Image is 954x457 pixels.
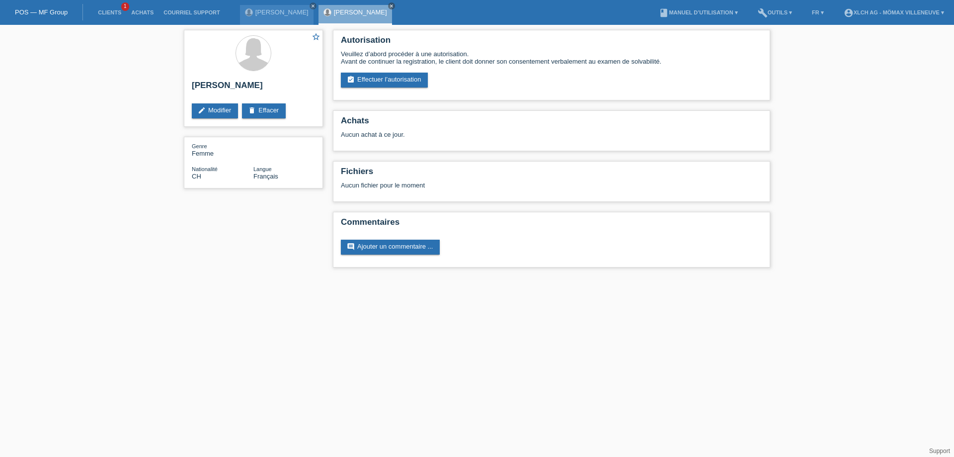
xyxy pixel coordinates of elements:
[753,9,797,15] a: buildOutils ▾
[341,35,762,50] h2: Autorisation
[807,9,829,15] a: FR ▾
[310,2,317,9] a: close
[192,142,253,157] div: Femme
[192,166,218,172] span: Nationalité
[198,106,206,114] i: edit
[15,8,68,16] a: POS — MF Group
[312,32,320,41] i: star_border
[341,131,762,146] div: Aucun achat à ce jour.
[255,8,309,16] a: [PERSON_NAME]
[242,103,286,118] a: deleteEffacer
[347,76,355,84] i: assignment_turned_in
[341,50,762,65] div: Veuillez d’abord procéder à une autorisation. Avant de continuer la registration, le client doit ...
[341,217,762,232] h2: Commentaires
[654,9,742,15] a: bookManuel d’utilisation ▾
[311,3,316,8] i: close
[341,116,762,131] h2: Achats
[341,73,428,88] a: assignment_turned_inEffectuer l’autorisation
[389,3,394,8] i: close
[334,8,387,16] a: [PERSON_NAME]
[248,106,256,114] i: delete
[347,243,355,251] i: comment
[341,167,762,182] h2: Fichiers
[121,2,129,11] span: 1
[341,240,440,255] a: commentAjouter un commentaire ...
[192,173,201,180] span: Suisse
[192,81,315,95] h2: [PERSON_NAME]
[192,143,207,149] span: Genre
[192,103,238,118] a: editModifier
[388,2,395,9] a: close
[253,173,278,180] span: Français
[253,166,272,172] span: Langue
[93,9,126,15] a: Clients
[839,9,949,15] a: account_circleXLCH AG - Mömax Villeneuve ▾
[758,8,768,18] i: build
[312,32,320,43] a: star_border
[929,448,950,455] a: Support
[659,8,669,18] i: book
[126,9,159,15] a: Achats
[844,8,854,18] i: account_circle
[341,182,644,189] div: Aucun fichier pour le moment
[159,9,225,15] a: Courriel Support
